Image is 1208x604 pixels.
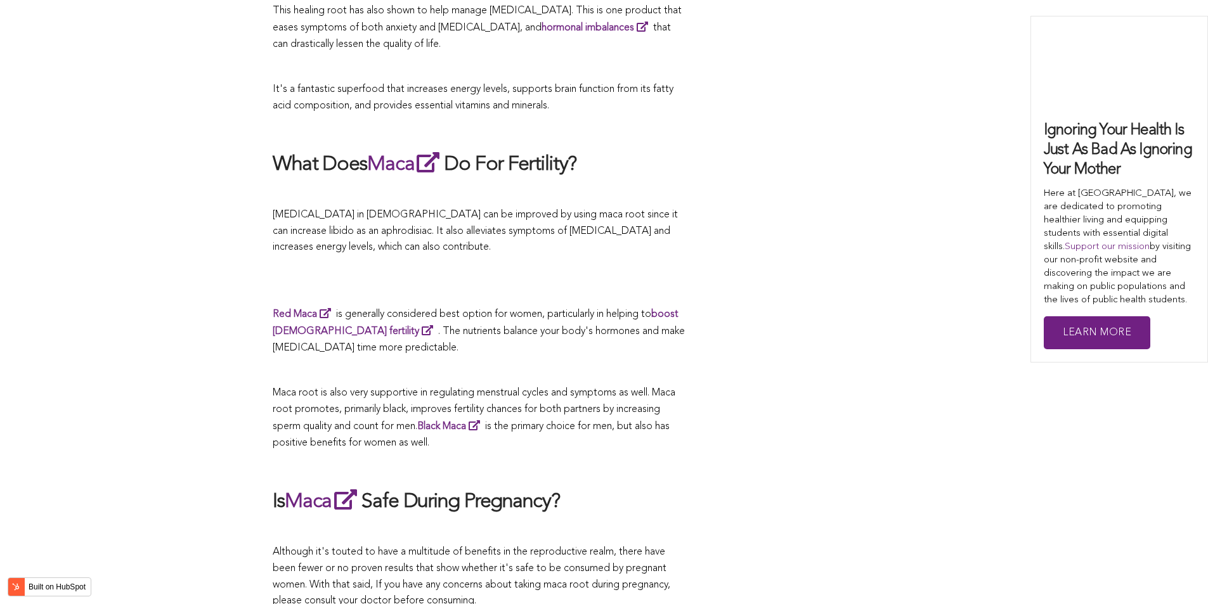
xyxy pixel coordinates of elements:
h2: What Does Do For Fertility? [273,150,685,179]
img: HubSpot sprocket logo [8,579,23,594]
a: Maca [367,155,444,175]
a: Learn More [1044,316,1150,350]
button: Built on HubSpot [8,577,91,596]
span: is generally considered best option for women, particularly in helping to . The nutrients balance... [273,309,685,353]
h2: Is Safe During Pregnancy? [273,487,685,516]
span: This healing root has also shown to help manage [MEDICAL_DATA]. This is one product that eases sy... [273,6,682,49]
a: Black Maca [417,421,485,432]
label: Built on HubSpot [23,579,91,595]
span: [MEDICAL_DATA] in [DEMOGRAPHIC_DATA] can be improved by using maca root since it can increase lib... [273,210,678,252]
strong: Red Maca [273,309,317,319]
iframe: Chat Widget [1145,543,1208,604]
a: hormonal imbalances [542,23,653,33]
span: Maca root is also very supportive in regulating menstrual cycles and symptoms as well. Maca root ... [273,388,675,448]
strong: Black Maca [417,421,466,432]
span: It's a fantastic superfood that increases energy levels, supports brain function from its fatty a... [273,84,673,111]
a: Red Maca [273,309,336,319]
a: Maca [285,492,361,512]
